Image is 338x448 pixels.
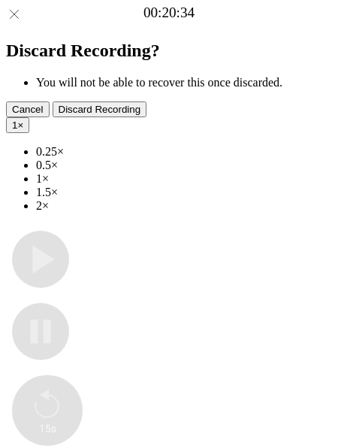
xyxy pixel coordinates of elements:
[36,76,332,89] li: You will not be able to recover this once discarded.
[143,5,195,21] a: 00:20:34
[36,199,332,213] li: 2×
[12,120,17,131] span: 1
[6,41,332,61] h2: Discard Recording?
[36,172,332,186] li: 1×
[6,101,50,117] button: Cancel
[36,145,332,159] li: 0.25×
[36,186,332,199] li: 1.5×
[36,159,332,172] li: 0.5×
[53,101,147,117] button: Discard Recording
[6,117,29,133] button: 1×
